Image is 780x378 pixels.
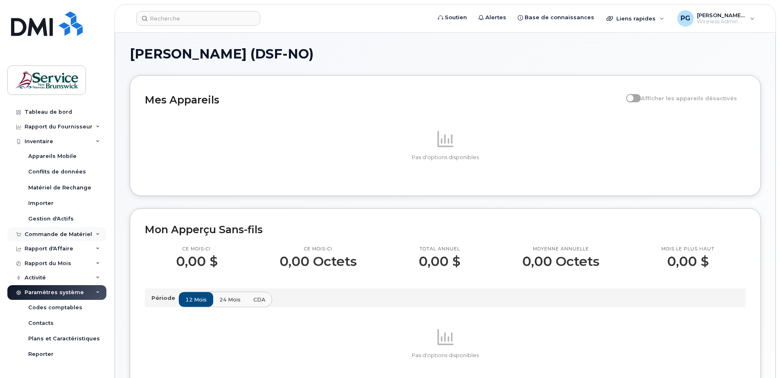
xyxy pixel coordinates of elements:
p: Ce mois-ci [280,246,357,252]
h2: Mes Appareils [145,94,622,106]
p: Pas d'options disponibles [145,154,746,161]
p: 0,00 Octets [280,254,357,269]
p: Mois le plus haut [661,246,715,252]
p: Période [151,294,178,302]
span: CDA [253,296,265,304]
p: 0,00 $ [176,254,218,269]
span: Afficher les appareils désactivés [641,95,737,101]
span: 24 mois [219,296,241,304]
p: 0,00 Octets [522,254,600,269]
p: 0,00 $ [661,254,715,269]
p: Ce mois-ci [176,246,218,252]
p: Total annuel [419,246,460,252]
p: 0,00 $ [419,254,460,269]
input: Afficher les appareils désactivés [626,90,633,97]
p: Pas d'options disponibles [145,352,746,359]
span: [PERSON_NAME] (DSF-NO) [130,48,313,60]
p: Moyenne annuelle [522,246,600,252]
h2: Mon Apperçu Sans-fils [145,223,746,236]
